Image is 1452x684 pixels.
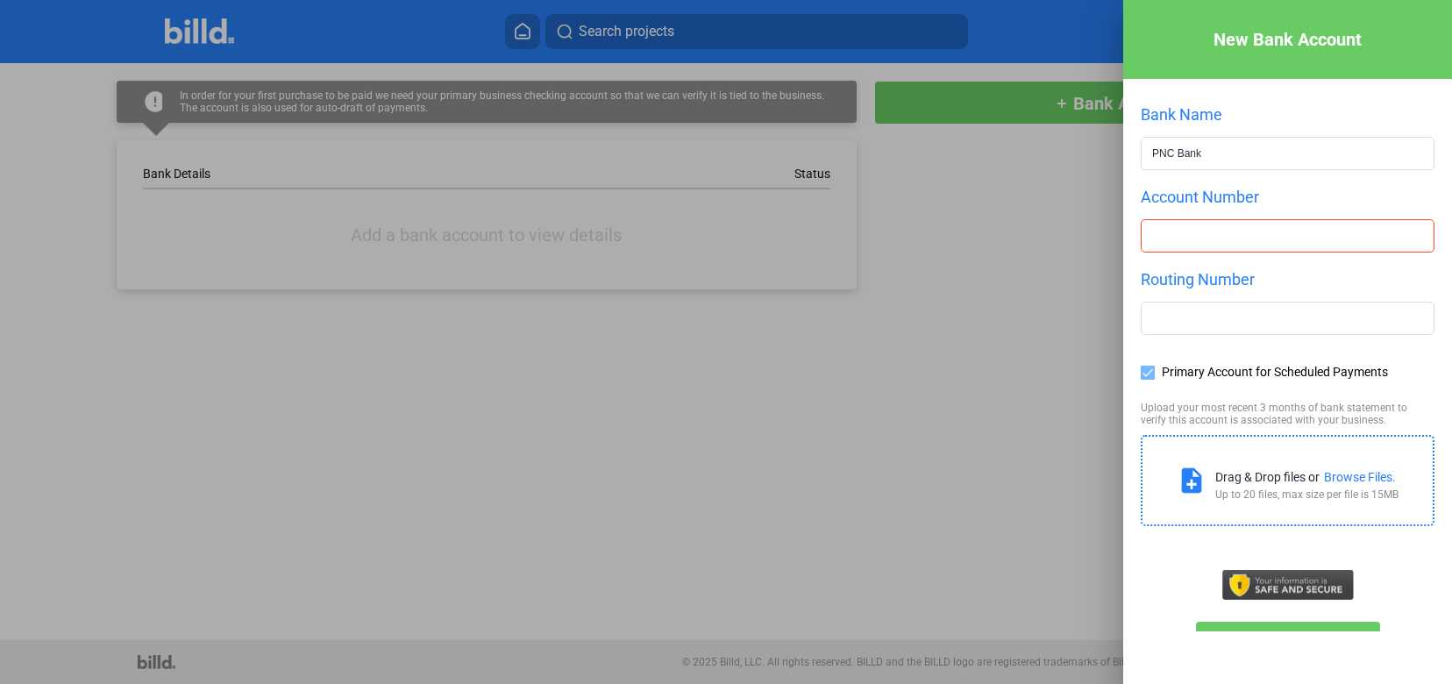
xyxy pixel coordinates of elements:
[1141,188,1434,206] div: Account Number
[1324,470,1396,484] div: Browse Files.
[1215,470,1320,484] div: Drag & Drop files or
[1141,402,1434,426] div: Upload your most recent 3 months of bank statement to verify this account is associated with your...
[1141,105,1434,124] div: Bank Name
[1196,622,1380,666] button: Submit
[1162,366,1388,379] span: Primary Account for Scheduled Payments
[1141,270,1434,289] div: Routing Number
[1177,466,1206,495] mat-icon: note_add
[1222,570,1354,600] img: safe.png
[1215,488,1399,501] div: Up to 20 files, max size per file is 15MB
